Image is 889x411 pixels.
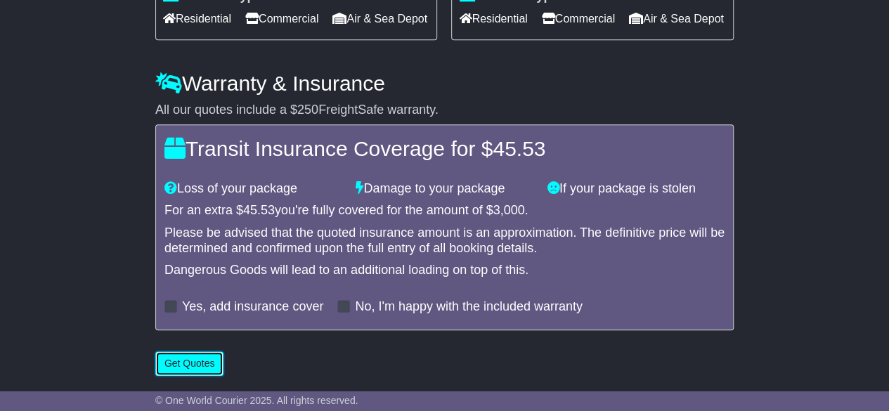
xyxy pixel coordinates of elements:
[157,181,349,197] div: Loss of your package
[493,203,525,217] span: 3,000
[182,299,323,315] label: Yes, add insurance cover
[245,8,318,30] span: Commercial
[164,226,725,256] div: Please be advised that the quoted insurance amount is an approximation. The definitive price will...
[349,181,540,197] div: Damage to your package
[243,203,275,217] span: 45.53
[332,8,427,30] span: Air & Sea Depot
[155,395,358,406] span: © One World Courier 2025. All rights reserved.
[155,351,224,376] button: Get Quotes
[459,8,527,30] span: Residential
[164,203,725,218] div: For an extra $ you're fully covered for the amount of $ .
[164,263,725,278] div: Dangerous Goods will lead to an additional loading on top of this.
[629,8,724,30] span: Air & Sea Depot
[542,8,615,30] span: Commercial
[355,299,583,315] label: No, I'm happy with the included warranty
[540,181,732,197] div: If your package is stolen
[163,8,231,30] span: Residential
[155,103,734,118] div: All our quotes include a $ FreightSafe warranty.
[297,103,318,117] span: 250
[155,72,734,95] h4: Warranty & Insurance
[164,137,725,160] h4: Transit Insurance Coverage for $
[493,137,545,160] span: 45.53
